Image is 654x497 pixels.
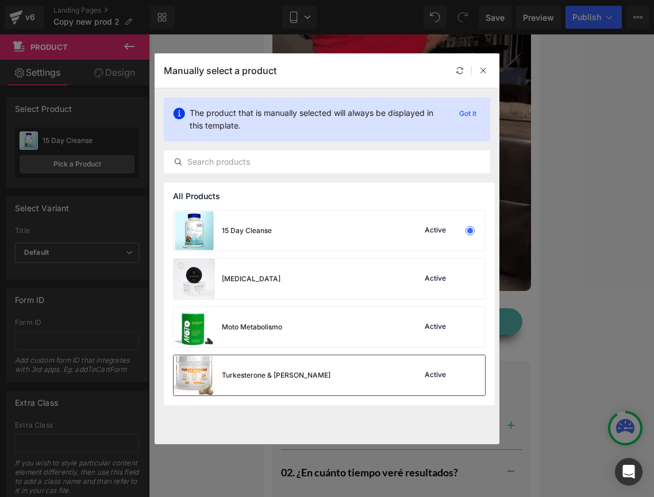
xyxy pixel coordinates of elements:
[174,307,215,347] img: product-img
[164,183,495,210] div: All Products
[222,226,272,236] div: 15 Day Cleanse
[174,259,215,299] img: product-img
[174,211,215,251] img: product-img
[222,322,282,332] div: Moto Metabolismo
[222,370,330,380] div: Turkesterone & [PERSON_NAME]
[174,355,215,395] img: product-img
[422,226,448,235] div: Active
[164,65,276,76] p: Manually select a product
[615,458,643,486] div: Open Intercom Messenger
[17,274,259,301] button: SIENTE LA LIGEREZA [DATE] – S/. 89.90
[190,107,445,132] p: The product that is manually selected will always be displayed in this template.
[455,107,481,121] p: Got it
[422,274,448,284] div: Active
[422,371,448,380] div: Active
[17,385,236,398] h2: 01. Beneficios
[422,323,448,332] div: Active
[17,432,236,445] h2: 02. ¿En cuánto tiempo veré resultados?
[17,338,259,369] p: Preguntas Frecuentes
[222,274,280,284] div: [MEDICAL_DATA]
[164,155,490,169] input: Search products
